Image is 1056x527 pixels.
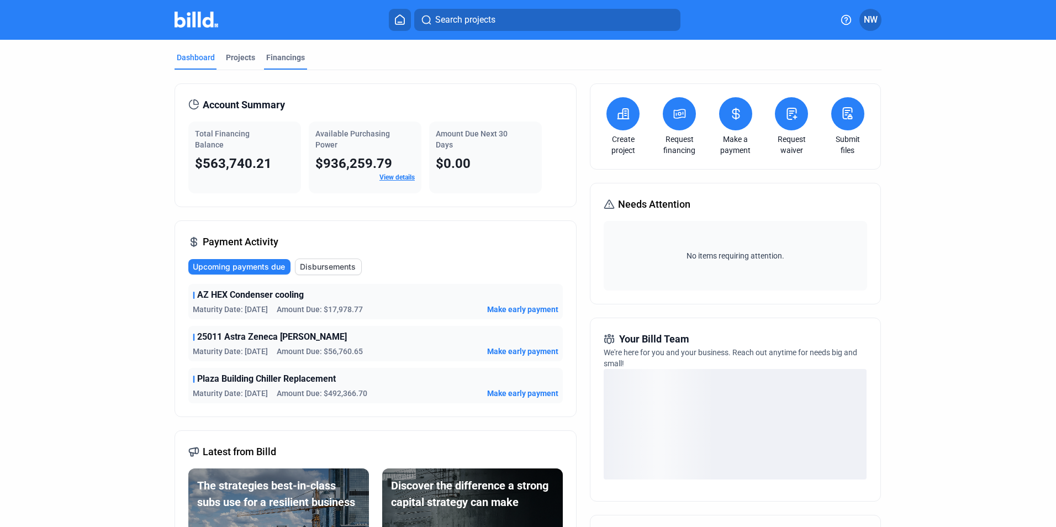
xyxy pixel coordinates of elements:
div: Financings [266,52,305,63]
span: Amount Due: $56,760.65 [277,346,363,357]
span: Payment Activity [203,234,278,250]
span: Amount Due: $492,366.70 [277,388,367,399]
div: Discover the difference a strong capital strategy can make [391,477,554,510]
span: $563,740.21 [195,156,272,171]
span: Plaza Building Chiller Replacement [197,372,336,386]
img: Billd Company Logo [175,12,218,28]
span: Amount Due: $17,978.77 [277,304,363,315]
span: We're here for you and your business. Reach out anytime for needs big and small! [604,348,857,368]
span: Amount Due Next 30 Days [436,129,508,149]
a: Request waiver [772,134,811,156]
button: NW [859,9,881,31]
span: Upcoming payments due [193,261,285,272]
a: Make a payment [716,134,755,156]
button: Disbursements [295,259,362,275]
span: Disbursements [300,261,356,272]
span: $0.00 [436,156,471,171]
span: NW [864,13,878,27]
a: Create project [604,134,642,156]
div: loading [604,369,867,479]
button: Make early payment [487,388,558,399]
span: Total Financing Balance [195,129,250,149]
span: Available Purchasing Power [315,129,390,149]
div: Dashboard [177,52,215,63]
span: $936,259.79 [315,156,392,171]
span: Latest from Billd [203,444,276,460]
span: Maturity Date: [DATE] [193,304,268,315]
span: Maturity Date: [DATE] [193,388,268,399]
span: Needs Attention [618,197,690,212]
div: Projects [226,52,255,63]
div: The strategies best-in-class subs use for a resilient business [197,477,360,510]
button: Make early payment [487,304,558,315]
a: Submit files [828,134,867,156]
a: Request financing [660,134,699,156]
button: Upcoming payments due [188,259,291,275]
span: Search projects [435,13,495,27]
span: Your Billd Team [619,331,689,347]
span: Account Summary [203,97,285,113]
span: 25011 Astra Zeneca [PERSON_NAME] [197,330,347,344]
a: View details [379,173,415,181]
button: Make early payment [487,346,558,357]
button: Search projects [414,9,680,31]
span: Maturity Date: [DATE] [193,346,268,357]
span: No items requiring attention. [608,250,862,261]
span: AZ HEX Condenser cooling [197,288,304,302]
